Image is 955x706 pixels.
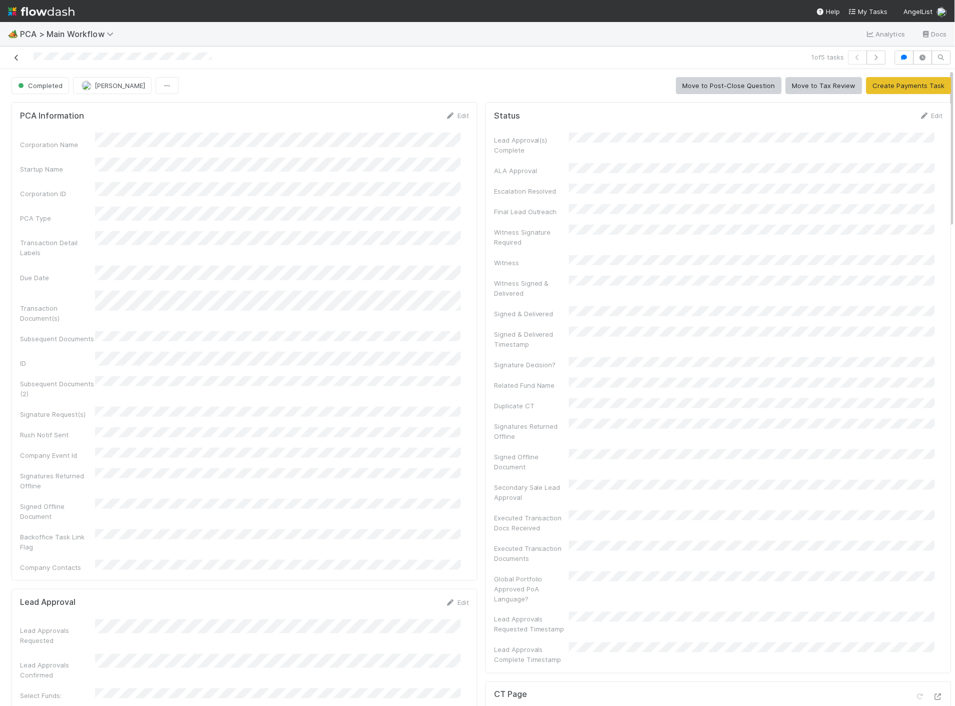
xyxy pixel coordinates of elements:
img: avatar_c7c7de23-09de-42ad-8e02-7981c37ee075.png [82,81,92,91]
span: [PERSON_NAME] [95,82,145,90]
h5: Lead Approval [20,597,76,607]
div: Signature Decision? [494,360,569,370]
div: Final Lead Outreach [494,207,569,217]
div: Lead Approvals Complete Timestamp [494,645,569,665]
img: logo-inverted-e16ddd16eac7371096b0.svg [8,3,75,20]
span: My Tasks [848,8,888,16]
div: ALA Approval [494,166,569,176]
div: Subsequent Documents (2) [20,379,95,399]
h5: Status [494,111,520,121]
h5: CT Page [494,690,527,700]
div: Lead Approvals Requested Timestamp [494,614,569,634]
span: 1 of 5 tasks [812,52,844,62]
div: Witness Signed & Delivered [494,278,569,298]
div: ID [20,358,95,368]
div: Signature Request(s) [20,409,95,419]
div: Due Date [20,273,95,283]
button: Move to Tax Review [786,77,862,94]
div: Company Contacts [20,562,95,572]
div: Signed Offline Document [494,452,569,472]
span: PCA > Main Workflow [20,29,119,39]
a: Docs [921,28,947,40]
a: Edit [445,112,469,120]
div: Company Event Id [20,450,95,460]
div: Signed Offline Document [20,501,95,521]
a: My Tasks [848,7,888,17]
div: Corporation ID [20,189,95,199]
div: Signatures Returned Offline [20,471,95,491]
a: Analytics [866,28,905,40]
div: Startup Name [20,164,95,174]
h5: PCA Information [20,111,84,121]
div: Executed Transaction Documents [494,543,569,563]
div: Signatures Returned Offline [494,421,569,441]
div: Related Fund Name [494,380,569,390]
div: Lead Approvals Confirmed [20,660,95,680]
div: Duplicate CT [494,401,569,411]
div: Lead Approval(s) Complete [494,135,569,155]
div: Witness Signature Required [494,227,569,247]
img: avatar_c7c7de23-09de-42ad-8e02-7981c37ee075.png [937,7,947,17]
button: Completed [12,77,69,94]
a: Edit [445,598,469,606]
div: Transaction Document(s) [20,303,95,323]
div: Executed Transaction Docs Received [494,513,569,533]
div: Witness [494,258,569,268]
div: Select Funds: [20,691,95,701]
span: 🏕️ [8,30,18,38]
div: Secondary Sale Lead Approval [494,482,569,502]
div: Signed & Delivered [494,309,569,319]
a: Edit [919,112,943,120]
div: Escalation Resolved [494,186,569,196]
span: Completed [16,82,63,90]
div: Lead Approvals Requested [20,626,95,646]
div: Rush Notif Sent [20,430,95,440]
button: Create Payments Task [866,77,951,94]
button: Move to Post-Close Question [676,77,782,94]
div: Global Portfolio Approved PoA Language? [494,574,569,604]
button: [PERSON_NAME] [73,77,152,94]
span: AngelList [904,8,933,16]
div: Help [816,7,840,17]
div: Transaction Detail Labels [20,238,95,258]
div: Backoffice Task Link Flag [20,532,95,552]
div: PCA Type [20,213,95,223]
div: Subsequent Documents [20,334,95,344]
div: Signed & Delivered Timestamp [494,329,569,349]
div: Corporation Name [20,140,95,150]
